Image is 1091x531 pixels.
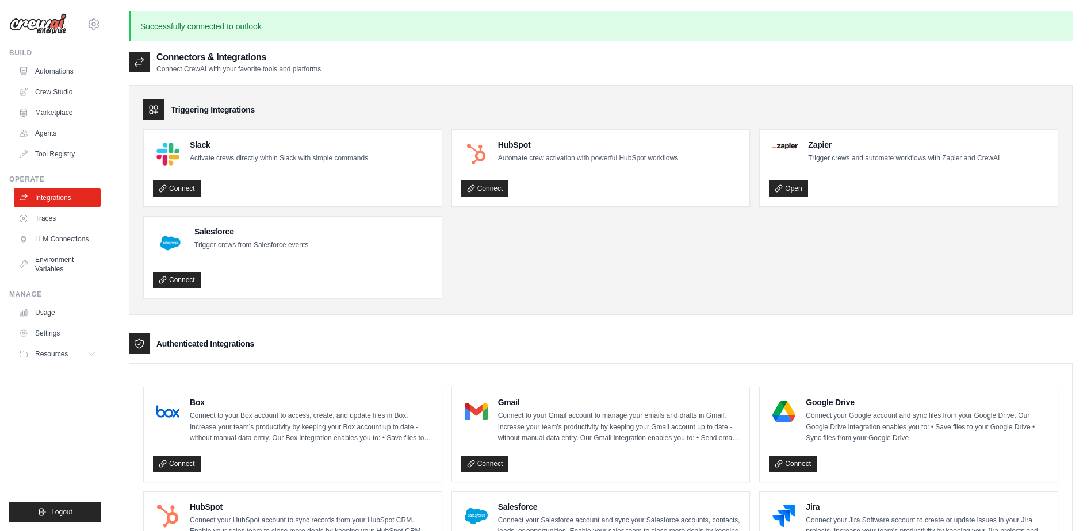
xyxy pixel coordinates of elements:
a: Open [769,180,807,197]
h4: Salesforce [194,226,308,237]
h4: HubSpot [498,139,678,151]
span: Resources [35,349,68,359]
h3: Triggering Integrations [171,104,255,116]
a: Settings [14,324,101,343]
div: Manage [9,290,101,299]
p: Trigger crews from Salesforce events [194,240,308,251]
p: Successfully connected to outlook [129,11,1073,41]
a: Tool Registry [14,145,101,163]
a: Automations [14,62,101,80]
a: Connect [461,456,509,472]
h4: Gmail [498,397,741,408]
img: Gmail Logo [465,400,488,423]
img: Salesforce Logo [465,505,488,528]
a: Integrations [14,188,101,207]
img: HubSpot Logo [156,505,179,528]
p: Trigger crews and automate workflows with Zapier and CrewAI [808,153,1000,164]
p: Connect to your Gmail account to manage your emails and drafts in Gmail. Increase your team’s pro... [498,410,741,444]
img: Logo [9,13,67,35]
p: Activate crews directly within Slack with simple commands [190,153,368,164]
a: LLM Connections [14,230,101,248]
img: Slack Logo [156,143,179,166]
a: Traces [14,209,101,228]
button: Logout [9,502,101,522]
h3: Authenticated Integrations [156,338,254,349]
h4: Google Drive [806,397,1048,408]
h4: HubSpot [190,501,432,513]
a: Connect [461,180,509,197]
img: Google Drive Logo [772,400,795,423]
h4: Salesforce [498,501,741,513]
span: Logout [51,507,72,517]
button: Resources [14,345,101,363]
a: Connect [769,456,817,472]
p: Connect CrewAI with your favorite tools and platforms [156,64,321,74]
p: Connect to your Box account to access, create, and update files in Box. Increase your team’s prod... [190,410,432,444]
h4: Jira [806,501,1048,513]
a: Usage [14,303,101,322]
img: Jira Logo [772,505,795,528]
a: Agents [14,124,101,143]
a: Marketplace [14,103,101,122]
a: Connect [153,272,201,288]
h4: Box [190,397,432,408]
div: Build [9,48,101,57]
img: Zapier Logo [772,143,798,149]
img: HubSpot Logo [465,143,488,166]
a: Environment Variables [14,251,101,278]
p: Automate crew activation with powerful HubSpot workflows [498,153,678,164]
div: Operate [9,175,101,184]
img: Box Logo [156,400,179,423]
h4: Slack [190,139,368,151]
a: Connect [153,180,201,197]
p: Connect your Google account and sync files from your Google Drive. Our Google Drive integration e... [806,410,1048,444]
h2: Connectors & Integrations [156,51,321,64]
a: Crew Studio [14,83,101,101]
img: Salesforce Logo [156,229,184,257]
a: Connect [153,456,201,472]
h4: Zapier [808,139,1000,151]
